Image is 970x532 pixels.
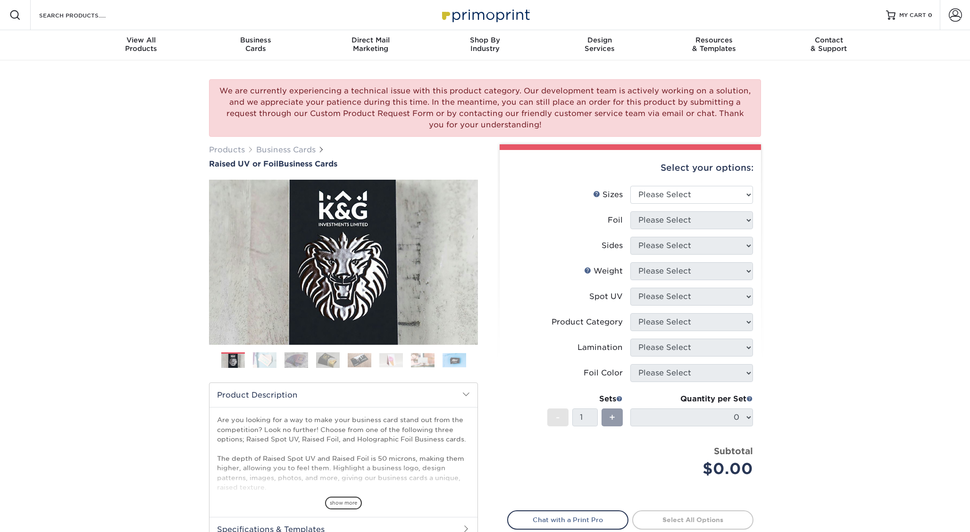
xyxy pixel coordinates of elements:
[428,36,543,53] div: Industry
[630,393,753,405] div: Quantity per Set
[547,393,623,405] div: Sets
[507,510,628,529] a: Chat with a Print Pro
[556,410,560,424] span: -
[284,352,308,368] img: Business Cards 03
[379,353,403,367] img: Business Cards 06
[507,150,753,186] div: Select your options:
[657,36,771,53] div: & Templates
[899,11,926,19] span: MY CART
[602,240,623,251] div: Sides
[714,446,753,456] strong: Subtotal
[84,30,199,60] a: View AllProducts
[542,36,657,53] div: Services
[199,36,313,44] span: Business
[84,36,199,44] span: View All
[928,12,932,18] span: 0
[542,36,657,44] span: Design
[438,5,532,25] img: Primoprint
[209,383,477,407] h2: Product Description
[443,353,466,367] img: Business Cards 08
[209,128,478,397] img: Raised UV or Foil 01
[584,367,623,379] div: Foil Color
[771,36,886,44] span: Contact
[577,342,623,353] div: Lamination
[657,30,771,60] a: Resources& Templates
[771,30,886,60] a: Contact& Support
[428,36,543,44] span: Shop By
[584,266,623,277] div: Weight
[199,30,313,60] a: BusinessCards
[316,352,340,368] img: Business Cards 04
[38,9,130,21] input: SEARCH PRODUCTS.....
[209,159,278,168] span: Raised UV or Foil
[589,291,623,302] div: Spot UV
[411,353,435,367] img: Business Cards 07
[209,79,761,137] div: We are currently experiencing a technical issue with this product category. Our development team ...
[313,30,428,60] a: Direct MailMarketing
[609,410,615,424] span: +
[313,36,428,44] span: Direct Mail
[771,36,886,53] div: & Support
[313,36,428,53] div: Marketing
[209,159,478,168] a: Raised UV or FoilBusiness Cards
[209,145,245,154] a: Products
[256,145,316,154] a: Business Cards
[542,30,657,60] a: DesignServices
[253,352,276,368] img: Business Cards 02
[428,30,543,60] a: Shop ByIndustry
[221,349,245,373] img: Business Cards 01
[608,215,623,226] div: Foil
[632,510,753,529] a: Select All Options
[593,189,623,200] div: Sizes
[637,457,753,480] div: $0.00
[84,36,199,53] div: Products
[209,159,478,168] h1: Business Cards
[657,36,771,44] span: Resources
[199,36,313,53] div: Cards
[325,497,362,509] span: show more
[552,316,623,328] div: Product Category
[348,353,371,367] img: Business Cards 05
